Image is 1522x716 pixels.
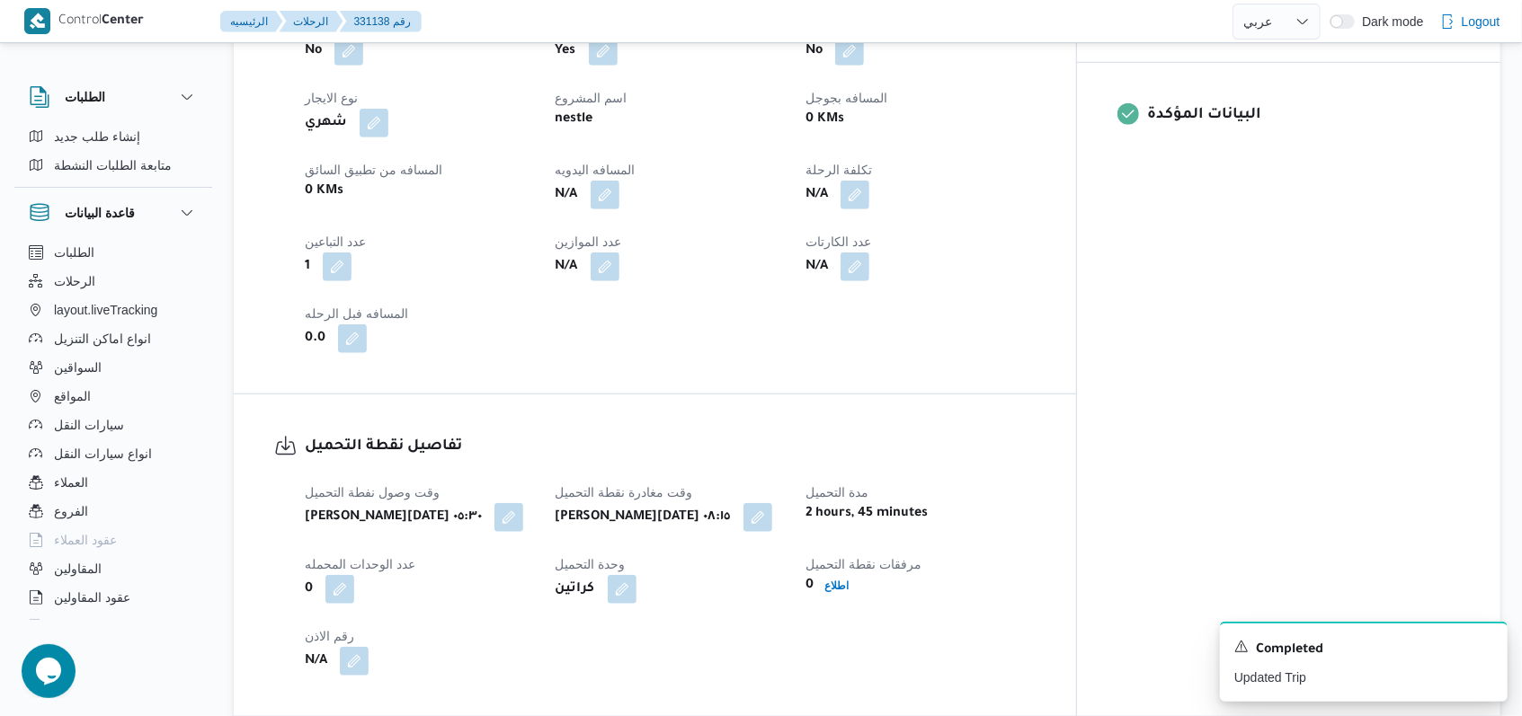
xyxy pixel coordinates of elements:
button: اطلاع [817,575,856,597]
b: [PERSON_NAME][DATE] ٠٥:٣٠ [305,507,482,528]
span: عدد الموازين [556,234,622,249]
span: وقت مغادرة نقطة التحميل [556,485,693,499]
button: Logout [1433,4,1508,40]
b: 0 KMs [305,181,343,202]
span: رقم الاذن [305,629,354,643]
div: قاعدة البيانات [14,238,212,627]
button: الفروع [22,497,205,526]
b: شهري [305,112,347,134]
b: اطلاع [824,579,849,592]
span: اسم المشروع [556,91,627,105]
button: انواع سيارات النقل [22,439,205,468]
b: N/A [556,184,578,206]
div: الطلبات [14,122,212,187]
span: متابعة الطلبات النشطة [54,155,172,176]
button: المواقع [22,382,205,411]
button: عقود المقاولين [22,583,205,612]
span: انواع سيارات النقل [54,443,152,464]
b: 1 [305,256,310,278]
span: عدد الكارتات [806,234,871,249]
span: وحدة التحميل [556,557,626,571]
span: المسافه من تطبيق السائق [305,163,442,177]
button: عقود العملاء [22,526,205,554]
span: المسافه بجوجل [806,91,887,105]
b: 0 [305,579,313,600]
span: إنشاء طلب جديد [54,126,140,147]
div: Notification [1234,638,1493,661]
h3: البيانات المؤكدة [1148,103,1460,128]
span: المقاولين [54,558,102,579]
b: No [806,40,823,62]
span: المسافه فبل الرحله [305,306,408,321]
span: الفروع [54,500,88,522]
b: 0 [806,575,814,597]
button: قاعدة البيانات [29,202,198,224]
b: nestle [556,109,593,130]
span: وقت وصول نفطة التحميل [305,485,440,499]
b: N/A [305,650,327,672]
h3: الطلبات [65,86,105,108]
span: المواقع [54,385,91,407]
b: 0 KMs [806,109,844,130]
button: إنشاء طلب جديد [22,122,205,151]
span: مدة التحميل [806,485,868,499]
h3: قاعدة البيانات [65,202,135,224]
button: الرئيسيه [220,11,283,32]
b: Yes [556,40,576,62]
span: سيارات النقل [54,414,124,436]
span: تكلفة الرحلة [806,163,872,177]
button: الطلبات [29,86,198,108]
span: عدد التباعين [305,234,366,249]
button: الرحلات [280,11,343,32]
span: عدد الوحدات المحمله [305,557,415,571]
span: layout.liveTracking [54,299,157,321]
button: العملاء [22,468,205,497]
b: N/A [806,256,828,278]
button: الرحلات [22,267,205,296]
span: Logout [1462,11,1500,32]
button: layout.liveTracking [22,296,205,324]
iframe: chat widget [18,644,76,698]
button: 331138 رقم [340,11,422,32]
button: الطلبات [22,238,205,267]
b: N/A [556,256,578,278]
span: عقود العملاء [54,529,117,551]
b: No [305,40,322,62]
button: انواع اماكن التنزيل [22,324,205,353]
b: كراتين [556,579,595,600]
span: مرفقات نقطة التحميل [806,557,921,571]
span: نوع الايجار [305,91,358,105]
span: عقود المقاولين [54,587,130,608]
span: Completed [1256,640,1323,661]
b: Center [102,14,145,29]
b: N/A [806,184,828,206]
span: Dark mode [1355,14,1423,29]
span: العملاء [54,472,88,493]
p: Updated Trip [1234,668,1493,687]
h3: تفاصيل نقطة التحميل [305,435,1036,459]
span: اجهزة التليفون [54,615,129,637]
img: X8yXhbKr1z7QwAAAABJRU5ErkJggg== [24,8,50,34]
button: متابعة الطلبات النشطة [22,151,205,180]
span: الرحلات [54,270,95,292]
button: سيارات النقل [22,411,205,439]
b: 0.0 [305,328,325,349]
b: [PERSON_NAME][DATE] ٠٨:١٥ [556,507,731,528]
button: السواقين [22,353,205,382]
button: المقاولين [22,554,205,583]
span: انواع اماكن التنزيل [54,328,151,349]
span: الطلبات [54,242,94,263]
span: السواقين [54,357,102,378]
span: المسافه اليدويه [556,163,636,177]
b: 2 hours, 45 minutes [806,503,928,525]
button: اجهزة التليفون [22,612,205,641]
